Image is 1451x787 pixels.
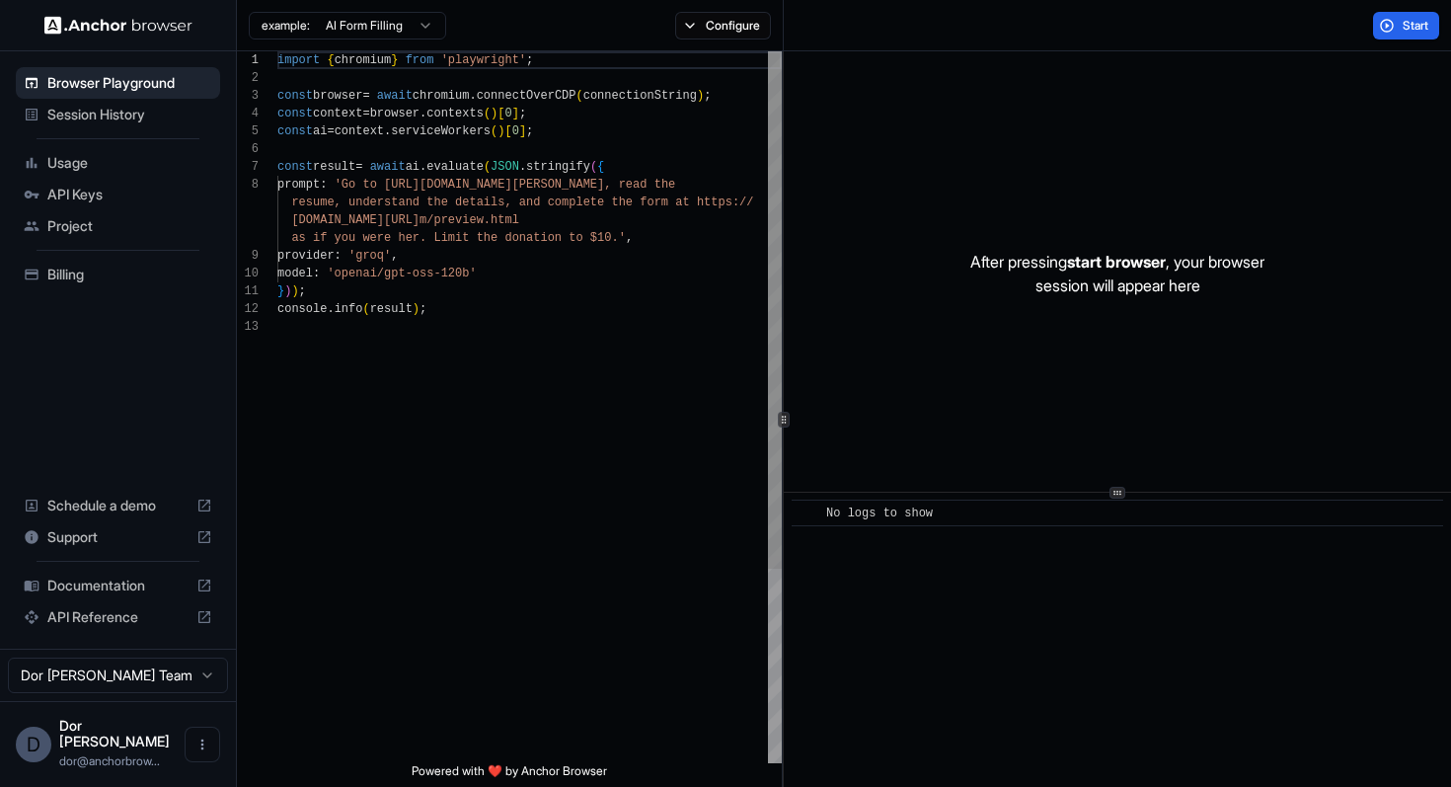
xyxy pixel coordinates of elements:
span: evaluate [426,160,484,174]
span: result [313,160,355,174]
span: JSON [491,160,519,174]
span: ; [526,53,533,67]
span: } [277,284,284,298]
div: Browser Playground [16,67,220,99]
span: ) [497,124,504,138]
span: Usage [47,153,212,173]
div: 8 [237,176,259,194]
span: example: [262,18,310,34]
span: connectionString [583,89,697,103]
span: : [335,249,342,263]
span: await [370,160,406,174]
span: Start [1403,18,1430,34]
span: stringify [526,160,590,174]
span: 'groq' [348,249,391,263]
div: 9 [237,247,259,265]
span: ( [491,124,497,138]
div: 2 [237,69,259,87]
span: start browser [1067,252,1166,272]
span: connectOverCDP [477,89,576,103]
button: Start [1373,12,1439,39]
span: , [626,231,633,245]
span: . [327,302,334,316]
div: 12 [237,300,259,318]
span: ai [406,160,420,174]
span: Documentation [47,576,189,595]
span: console [277,302,327,316]
span: = [362,89,369,103]
div: 4 [237,105,259,122]
div: API Reference [16,601,220,633]
span: ( [590,160,597,174]
span: contexts [426,107,484,120]
span: [ [504,124,511,138]
div: Session History [16,99,220,130]
span: ; [526,124,533,138]
span: provider [277,249,335,263]
span: : [320,178,327,192]
span: context [313,107,362,120]
span: . [420,107,426,120]
span: No logs to show [826,507,933,520]
div: 10 [237,265,259,282]
span: . [469,89,476,103]
div: 1 [237,51,259,69]
span: Browser Playground [47,73,212,93]
span: API Reference [47,607,189,627]
div: 7 [237,158,259,176]
span: Project [47,216,212,236]
span: Billing [47,265,212,284]
span: = [355,160,362,174]
div: 6 [237,140,259,158]
span: } [391,53,398,67]
span: ​ [802,504,811,523]
span: . [420,160,426,174]
span: import [277,53,320,67]
span: m/preview.html [420,213,519,227]
div: 11 [237,282,259,300]
span: ; [420,302,426,316]
span: API Keys [47,185,212,204]
div: 13 [237,318,259,336]
span: from [406,53,434,67]
span: const [277,124,313,138]
span: serviceWorkers [391,124,491,138]
div: Support [16,521,220,553]
span: . [384,124,391,138]
span: Schedule a demo [47,496,189,515]
span: = [327,124,334,138]
span: await [377,89,413,103]
span: { [327,53,334,67]
img: Anchor Logo [44,16,192,35]
span: . [519,160,526,174]
span: model [277,267,313,280]
span: const [277,107,313,120]
span: prompt [277,178,320,192]
span: 'Go to [URL][DOMAIN_NAME][PERSON_NAME], re [335,178,633,192]
span: info [335,302,363,316]
div: 3 [237,87,259,105]
span: { [597,160,604,174]
span: const [277,89,313,103]
span: ( [484,160,491,174]
span: , [391,249,398,263]
button: Configure [675,12,771,39]
span: const [277,160,313,174]
span: Session History [47,105,212,124]
div: API Keys [16,179,220,210]
span: ( [362,302,369,316]
span: ( [484,107,491,120]
div: Billing [16,259,220,290]
span: 0 [512,124,519,138]
span: ] [519,124,526,138]
div: 5 [237,122,259,140]
span: as if you were her. Limit the donation to $10.' [291,231,625,245]
span: Dor Dankner [59,717,170,749]
span: 0 [504,107,511,120]
span: ) [697,89,704,103]
span: 'openai/gpt-oss-120b' [327,267,476,280]
span: [DOMAIN_NAME][URL] [291,213,420,227]
span: chromium [413,89,470,103]
div: D [16,727,51,762]
button: Open menu [185,727,220,762]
